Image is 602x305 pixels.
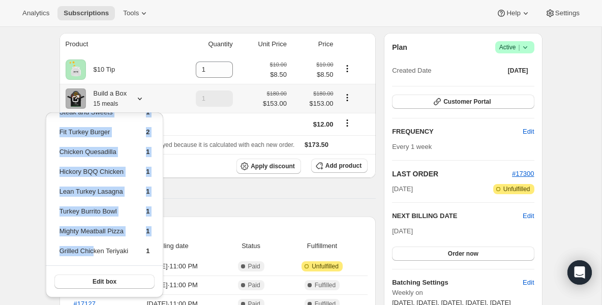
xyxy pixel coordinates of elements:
td: Steak and Sweets [59,107,129,126]
button: Subscriptions [57,6,115,20]
a: #17300 [512,170,534,177]
button: Tools [117,6,155,20]
button: #17300 [512,169,534,179]
span: Subscriptions [64,9,109,17]
span: Every 1 week [392,143,432,150]
td: Chicken Quesadilla [59,146,129,165]
button: [DATE] [502,64,534,78]
th: Price [290,33,337,55]
small: 15 meals [94,100,118,107]
th: Unit Price [236,33,290,55]
button: Add product [311,159,368,173]
span: Edit box [93,278,116,286]
span: $153.00 [263,99,287,109]
span: Edit [523,127,534,137]
span: [DATE] · 11:00 PM [125,261,219,271]
span: Status [225,241,276,251]
span: Billing date [125,241,219,251]
th: Product [59,33,169,55]
span: $12.00 [313,120,334,128]
td: Turkey Burrito Bowl [59,206,129,225]
span: 1 [146,207,149,215]
h2: NEXT BILLING DATE [392,211,523,221]
button: Shipping actions [339,117,355,129]
span: $173.50 [305,141,328,148]
span: $153.00 [293,99,334,109]
h2: Plan [392,42,407,52]
span: [DATE] [392,184,413,194]
h2: LAST ORDER [392,169,512,179]
span: 1 [146,247,149,255]
span: Analytics [22,9,49,17]
img: product img [66,88,86,109]
span: $8.50 [270,70,287,80]
span: 1 [146,108,149,116]
span: Unfulfilled [503,185,530,193]
h2: FREQUENCY [392,127,523,137]
small: $180.00 [267,90,287,97]
span: Customer Portal [443,98,491,106]
button: Apply discount [236,159,301,174]
span: Fulfilled [315,281,336,289]
small: $180.00 [313,90,333,97]
span: Edit [523,278,534,288]
span: Paid [248,262,260,270]
div: Build a Box [86,88,127,109]
img: product img [66,59,86,80]
span: Add product [325,162,362,170]
th: Quantity [169,33,236,55]
div: $10 Tip [86,65,115,75]
button: Product actions [339,92,355,103]
h2: Payment attempts [68,225,368,235]
span: Tools [123,9,139,17]
span: Order now [448,250,478,258]
button: Edit box [54,274,155,289]
td: Mighty Meatball Pizza [59,226,129,245]
span: | [518,43,520,51]
span: Unfulfilled [312,262,339,270]
button: Customer Portal [392,95,534,109]
span: Fulfillment [283,241,362,251]
span: [DATE] [508,67,528,75]
span: Created Date [392,66,431,76]
button: Order now [392,247,534,261]
span: Paid [248,281,260,289]
td: Fit Turkey Burger [59,127,129,145]
span: Settings [555,9,580,17]
div: Open Intercom Messenger [567,260,592,285]
td: Hickory BQQ Chicken [59,166,129,185]
button: Edit [523,211,534,221]
td: Lean Turkey Lasagna [59,186,129,205]
span: Active [499,42,530,52]
span: 1 [146,148,149,156]
td: Grilled Chicken Teriyaki [59,246,129,264]
span: [DATE] [392,227,413,235]
button: Product actions [339,63,355,74]
span: 1 [146,168,149,175]
h6: Batching Settings [392,278,523,288]
button: Edit [517,124,540,140]
small: $10.00 [270,62,287,68]
span: 1 [146,227,149,235]
span: 2 [146,128,149,136]
span: Sales tax (if applicable) is not displayed because it is calculated with each new order. [66,141,295,148]
span: Apply discount [251,162,295,170]
span: 1 [146,188,149,195]
button: Edit [517,274,540,291]
button: Analytics [16,6,55,20]
span: $8.50 [293,70,334,80]
span: [DATE] · 11:00 PM [125,280,219,290]
button: Settings [539,6,586,20]
small: $10.00 [316,62,333,68]
span: Weekly on [392,288,534,298]
button: Help [490,6,536,20]
span: Help [506,9,520,17]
